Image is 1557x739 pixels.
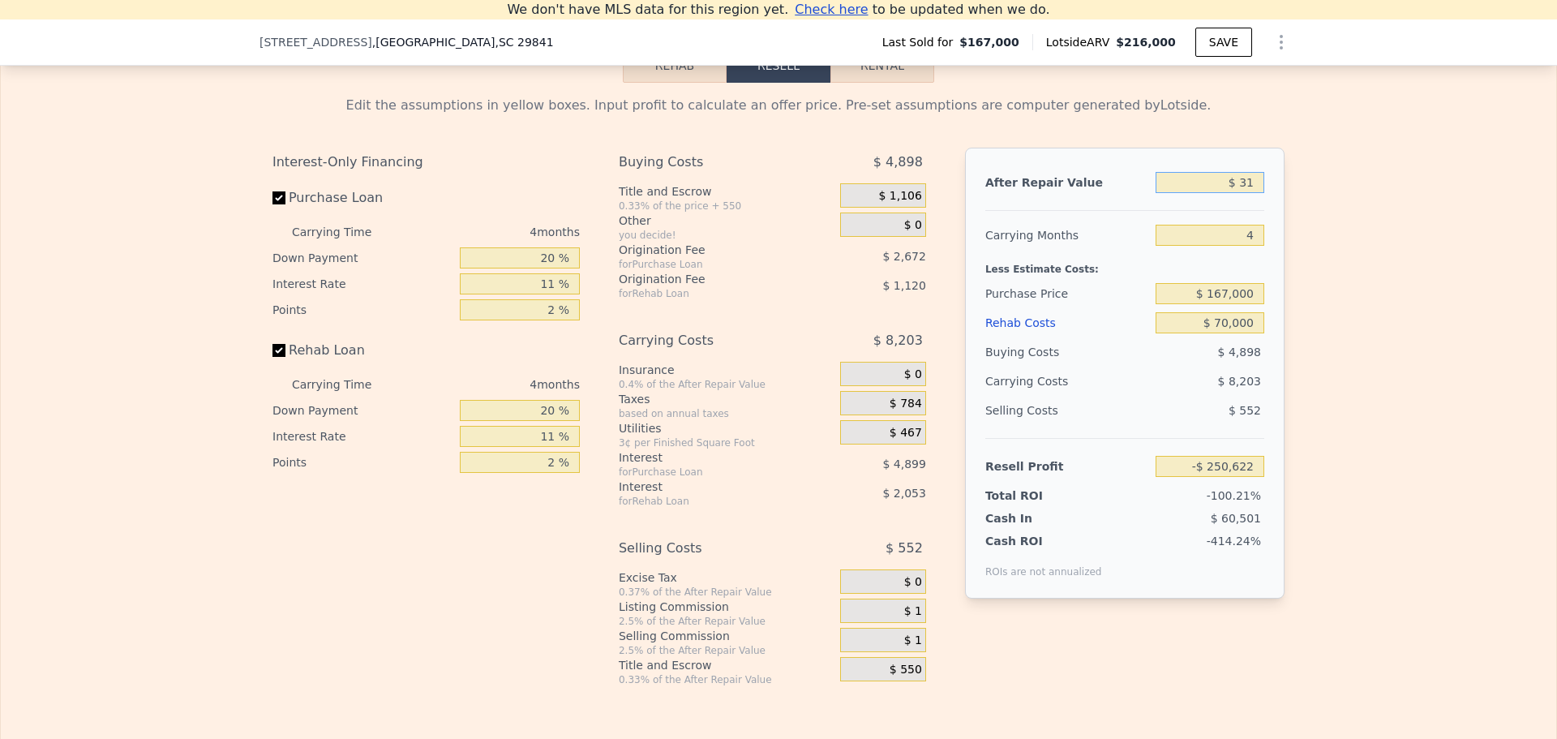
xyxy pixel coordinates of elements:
div: Origination Fee [619,271,800,287]
div: for Purchase Loan [619,466,800,479]
span: $ 4,898 [1218,346,1261,359]
button: Rental [830,49,934,83]
button: Rehab [623,49,727,83]
div: Selling Costs [985,396,1149,425]
span: $ 552 [886,534,923,563]
div: Taxes [619,391,834,407]
span: $ 1 [904,634,922,648]
div: 2.5% of the After Repair Value [619,644,834,657]
div: you decide! [619,229,834,242]
div: 0.37% of the After Repair Value [619,586,834,599]
span: Last Sold for [882,34,960,50]
div: Carrying Costs [985,367,1087,396]
span: $ 8,203 [1218,375,1261,388]
div: After Repair Value [985,168,1149,197]
span: $ 467 [890,426,922,440]
span: $ 60,501 [1211,512,1261,525]
div: Selling Costs [619,534,800,563]
div: Origination Fee [619,242,800,258]
div: for Rehab Loan [619,495,800,508]
div: Interest Rate [272,423,453,449]
div: Excise Tax [619,569,834,586]
span: $ 8,203 [873,326,923,355]
div: 0.33% of the price + 550 [619,200,834,213]
label: Rehab Loan [272,336,453,365]
span: $ 550 [890,663,922,677]
span: $ 1,120 [882,279,925,292]
span: $ 1 [904,604,922,619]
div: Resell Profit [985,452,1149,481]
div: Selling Commission [619,628,834,644]
div: Other [619,213,834,229]
span: Check here [795,2,868,17]
div: Title and Escrow [619,183,834,200]
button: SAVE [1195,28,1252,57]
span: $ 0 [904,218,922,233]
div: Buying Costs [619,148,800,177]
div: Interest Rate [272,271,453,297]
div: 0.33% of the After Repair Value [619,673,834,686]
span: Lotside ARV [1046,34,1116,50]
span: $ 552 [1229,404,1261,417]
div: ROIs are not annualized [985,549,1102,578]
div: 4 months [404,219,580,245]
div: 2.5% of the After Repair Value [619,615,834,628]
div: Utilities [619,420,834,436]
input: Rehab Loan [272,344,285,357]
span: -100.21% [1207,489,1261,502]
div: Edit the assumptions in yellow boxes. Input profit to calculate an offer price. Pre-set assumptio... [272,96,1285,115]
div: Carrying Time [292,219,397,245]
div: Total ROI [985,488,1087,504]
div: Listing Commission [619,599,834,615]
div: Down Payment [272,397,453,423]
div: for Rehab Loan [619,287,800,300]
span: , [GEOGRAPHIC_DATA] [372,34,554,50]
div: Points [272,449,453,475]
span: $216,000 [1116,36,1176,49]
div: Interest [619,479,800,495]
div: for Purchase Loan [619,258,800,271]
div: Cash ROI [985,533,1102,549]
div: Insurance [619,362,834,378]
button: Resell [727,49,830,83]
div: Carrying Time [292,372,397,397]
label: Purchase Loan [272,183,453,213]
span: -414.24% [1207,535,1261,548]
div: Title and Escrow [619,657,834,673]
div: Carrying Months [985,221,1149,250]
div: Purchase Price [985,279,1149,308]
div: based on annual taxes [619,407,834,420]
span: $ 2,053 [882,487,925,500]
span: $ 0 [904,367,922,382]
div: Cash In [985,510,1087,526]
div: Down Payment [272,245,453,271]
span: $ 784 [890,397,922,411]
span: , SC 29841 [495,36,553,49]
div: 0.4% of the After Repair Value [619,378,834,391]
span: $ 1,106 [878,189,921,204]
span: $ 4,899 [882,458,925,470]
span: $ 4,898 [873,148,923,177]
div: Carrying Costs [619,326,800,355]
div: Points [272,297,453,323]
div: 3¢ per Finished Square Foot [619,436,834,449]
span: $ 2,672 [882,250,925,263]
div: 4 months [404,372,580,397]
div: Interest [619,449,800,466]
input: Purchase Loan [272,191,285,204]
span: $ 0 [904,575,922,590]
div: Less Estimate Costs: [985,250,1264,279]
span: $167,000 [959,34,1019,50]
div: Rehab Costs [985,308,1149,337]
span: [STREET_ADDRESS] [259,34,372,50]
div: Buying Costs [985,337,1149,367]
div: Interest-Only Financing [272,148,580,177]
button: Show Options [1265,26,1297,58]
